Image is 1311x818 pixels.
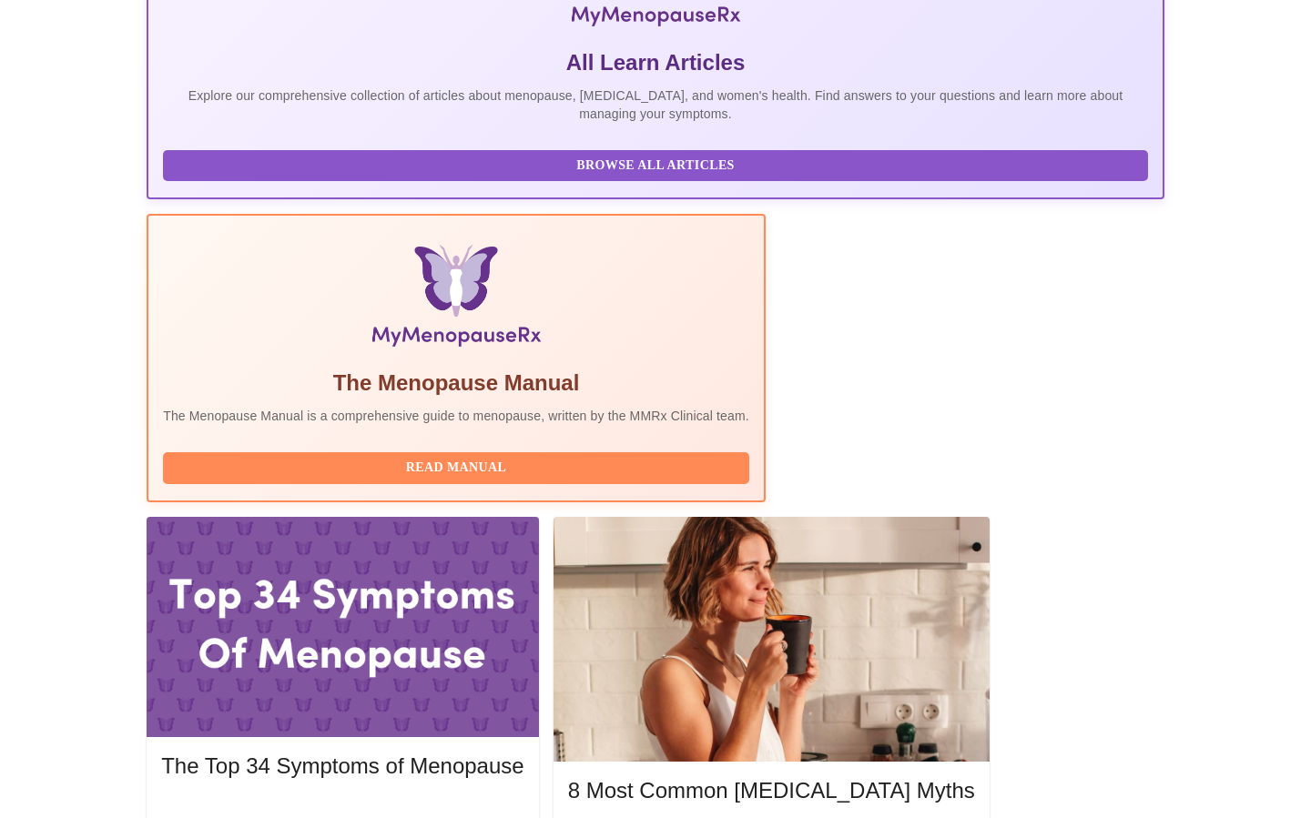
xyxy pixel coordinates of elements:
a: Browse All Articles [163,157,1153,172]
p: Explore our comprehensive collection of articles about menopause, [MEDICAL_DATA], and women's hea... [163,86,1148,123]
a: Read Manual [163,459,754,474]
button: Read Manual [163,452,749,484]
img: Menopause Manual [256,245,655,354]
p: The Menopause Manual is a comprehensive guide to menopause, written by the MMRx Clinical team. [163,407,749,425]
h5: All Learn Articles [163,48,1148,77]
h5: The Top 34 Symptoms of Menopause [161,752,523,781]
h5: 8 Most Common [MEDICAL_DATA] Myths [568,776,975,805]
span: Read Manual [181,457,731,480]
button: Browse All Articles [163,150,1148,182]
h5: The Menopause Manual [163,369,749,398]
span: Browse All Articles [181,155,1130,177]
